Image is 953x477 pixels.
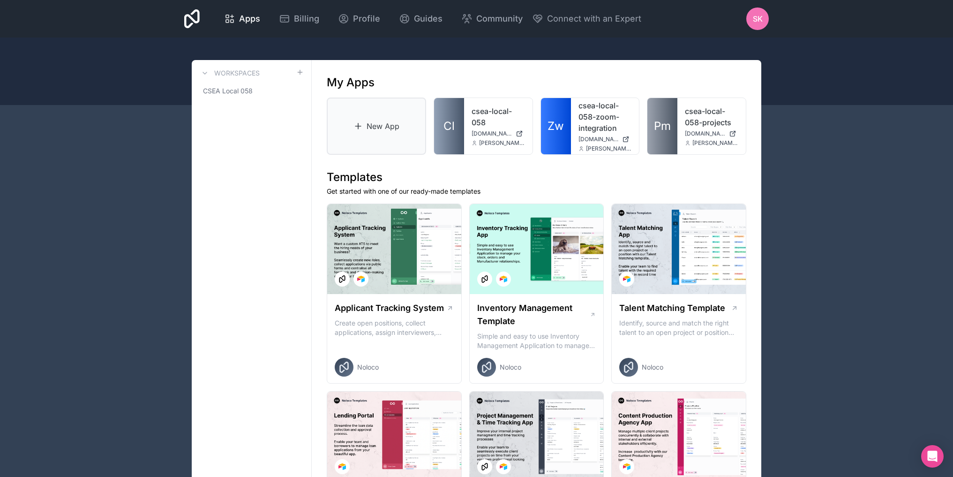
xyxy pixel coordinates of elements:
span: Noloco [500,363,521,372]
div: Open Intercom Messenger [921,445,944,468]
p: Create open positions, collect applications, assign interviewers, centralise candidate feedback a... [335,318,454,337]
a: Pm [647,98,677,154]
span: [DOMAIN_NAME] [578,136,619,143]
span: Guides [414,12,443,25]
a: Guides [391,8,450,29]
span: [PERSON_NAME][EMAIL_ADDRESS][DOMAIN_NAME] [692,139,738,147]
span: Profile [353,12,380,25]
h1: Applicant Tracking System [335,302,444,315]
span: Cl [443,119,455,134]
p: Get started with one of our ready-made templates [327,187,746,196]
p: Identify, source and match the right talent to an open project or position with our Talent Matchi... [619,318,738,337]
span: Connect with an Expert [547,12,641,25]
a: Apps [217,8,268,29]
h3: Workspaces [214,68,260,78]
img: Airtable Logo [338,463,346,470]
img: Airtable Logo [357,275,365,283]
span: Community [476,12,523,25]
a: New App [327,98,426,155]
a: [DOMAIN_NAME] [472,130,525,137]
a: [DOMAIN_NAME] [685,130,738,137]
a: Community [454,8,530,29]
img: Airtable Logo [623,275,630,283]
h1: Inventory Management Template [477,302,590,328]
button: Connect with an Expert [532,12,641,25]
h1: Talent Matching Template [619,302,725,315]
span: CSEA Local 058 [203,86,253,96]
h1: Templates [327,170,746,185]
a: Cl [434,98,464,154]
a: Profile [330,8,388,29]
span: Noloco [357,363,379,372]
a: csea-local-058-projects [685,106,738,128]
span: Noloco [642,363,663,372]
a: csea-local-058 [472,106,525,128]
a: Workspaces [199,68,260,79]
h1: My Apps [327,75,375,90]
img: Airtable Logo [500,275,507,283]
a: Zw [541,98,571,154]
span: SK [753,13,763,24]
img: Airtable Logo [623,463,630,470]
span: [DOMAIN_NAME] [472,130,512,137]
span: Zw [548,119,564,134]
span: [PERSON_NAME][EMAIL_ADDRESS][DOMAIN_NAME] [479,139,525,147]
span: Pm [654,119,671,134]
a: CSEA Local 058 [199,83,304,99]
a: csea-local-058-zoom-integration [578,100,632,134]
span: [DOMAIN_NAME] [685,130,725,137]
a: Billing [271,8,327,29]
img: Airtable Logo [500,463,507,470]
span: Billing [294,12,319,25]
span: Apps [239,12,260,25]
a: [DOMAIN_NAME] [578,136,632,143]
span: [PERSON_NAME][EMAIL_ADDRESS][DOMAIN_NAME] [586,145,632,152]
p: Simple and easy to use Inventory Management Application to manage your stock, orders and Manufact... [477,332,596,350]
